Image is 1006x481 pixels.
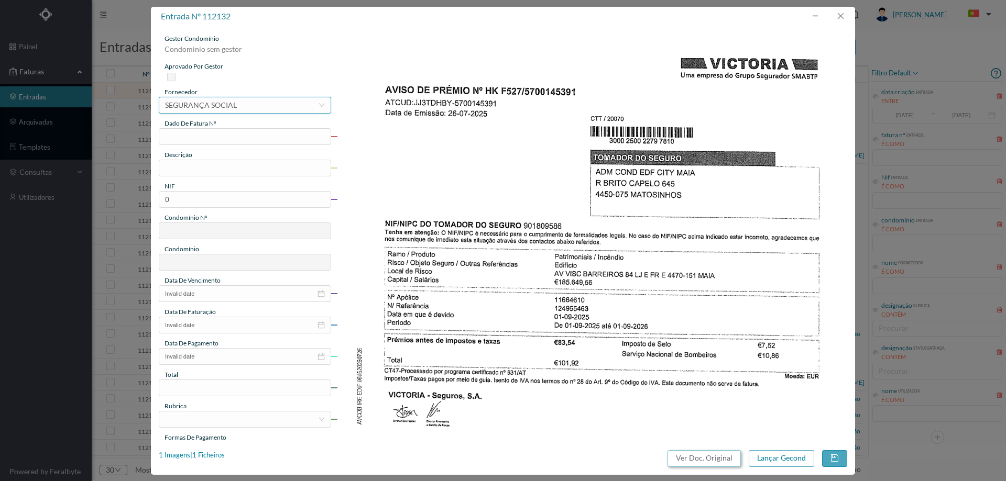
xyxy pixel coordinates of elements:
span: fornecedor [165,88,198,96]
span: data de vencimento [165,276,221,284]
i: icon: calendar [318,290,325,297]
span: rubrica [165,402,187,410]
span: data de faturação [165,308,216,316]
span: condomínio [165,245,199,253]
span: total [165,371,178,378]
span: NIF [165,182,175,190]
i: icon: down [319,102,325,108]
span: dado de fatura nº [165,119,216,127]
div: SEGURANÇA SOCIAL [165,97,237,113]
i: icon: calendar [318,321,325,329]
span: aprovado por gestor [165,62,223,70]
span: entrada nº 112132 [161,11,231,21]
button: PT [960,6,996,23]
span: Formas de Pagamento [165,433,226,441]
span: descrição [165,151,192,159]
div: Condominio sem gestor [159,43,331,62]
span: data de pagamento [165,339,218,347]
span: condomínio nº [165,214,207,221]
span: gestor condomínio [165,35,219,42]
div: 1 Imagens | 1 Ficheiros [159,450,225,461]
i: icon: down [319,416,325,422]
button: Ver Doc. Original [668,450,741,467]
i: icon: calendar [318,353,325,360]
button: Lançar Gecond [749,450,814,467]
